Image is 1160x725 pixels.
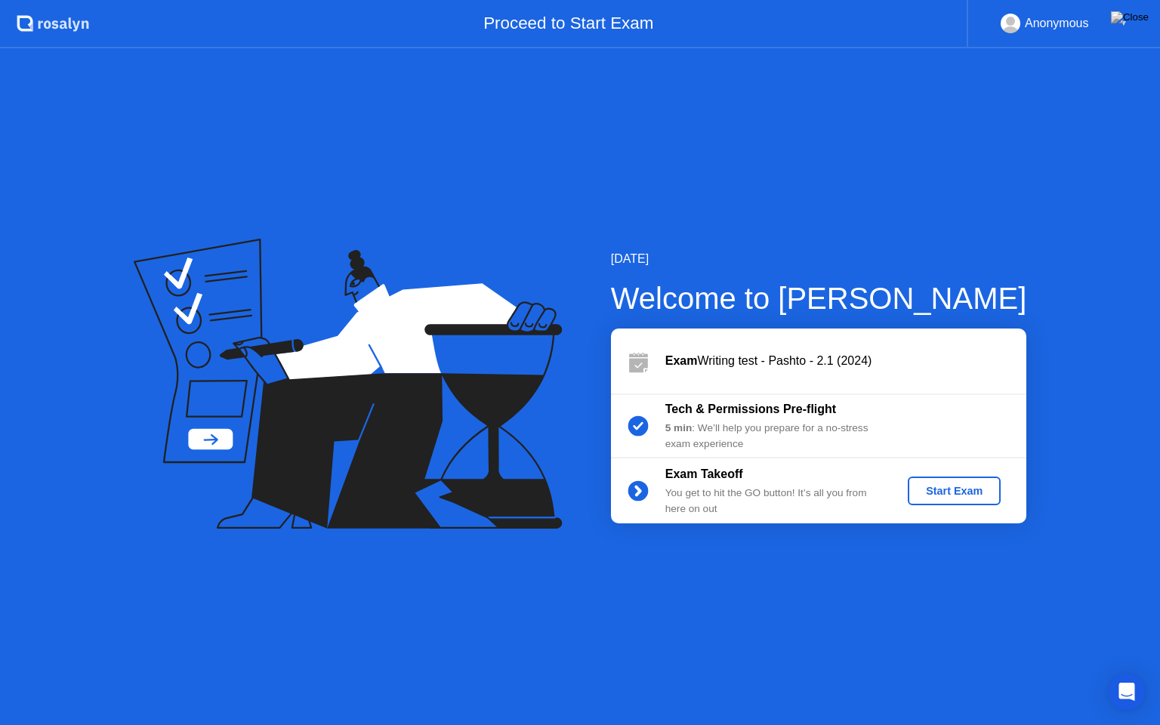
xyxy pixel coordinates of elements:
b: 5 min [665,422,693,433]
div: Start Exam [914,485,995,497]
div: : We’ll help you prepare for a no-stress exam experience [665,421,883,452]
b: Tech & Permissions Pre-flight [665,403,836,415]
div: You get to hit the GO button! It’s all you from here on out [665,486,883,517]
b: Exam [665,354,698,367]
div: Welcome to [PERSON_NAME] [611,276,1027,321]
img: Close [1111,11,1149,23]
button: Start Exam [908,477,1001,505]
div: [DATE] [611,250,1027,268]
div: Open Intercom Messenger [1109,674,1145,710]
div: Writing test - Pashto - 2.1 (2024) [665,352,1026,370]
b: Exam Takeoff [665,467,743,480]
div: Anonymous [1025,14,1089,33]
